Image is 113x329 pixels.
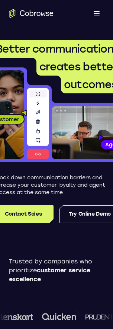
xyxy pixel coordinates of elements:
a: Go to the home page [9,9,54,18]
span: customer service excellence [9,267,90,283]
img: A series of tools used in co-browsing sessions [27,88,49,159]
img: quicken [42,311,76,322]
